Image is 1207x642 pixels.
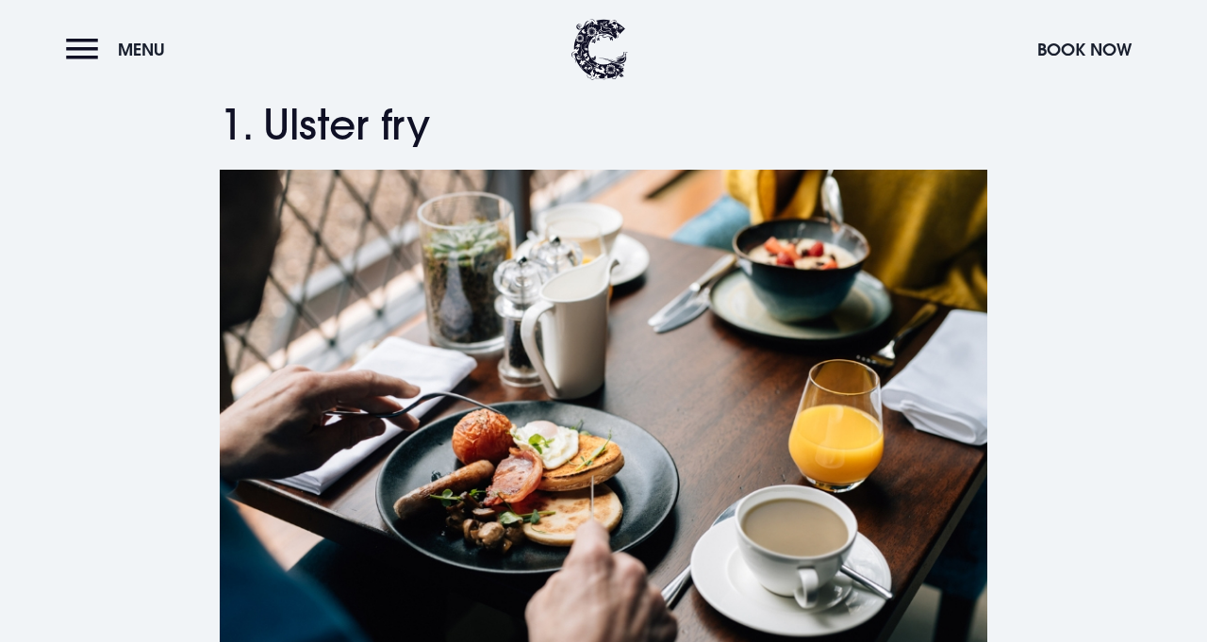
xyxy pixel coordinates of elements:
h2: 1. Ulster fry [220,100,986,150]
button: Menu [66,29,174,70]
img: Clandeboye Lodge [571,19,628,80]
button: Book Now [1028,29,1141,70]
span: Menu [118,39,165,60]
